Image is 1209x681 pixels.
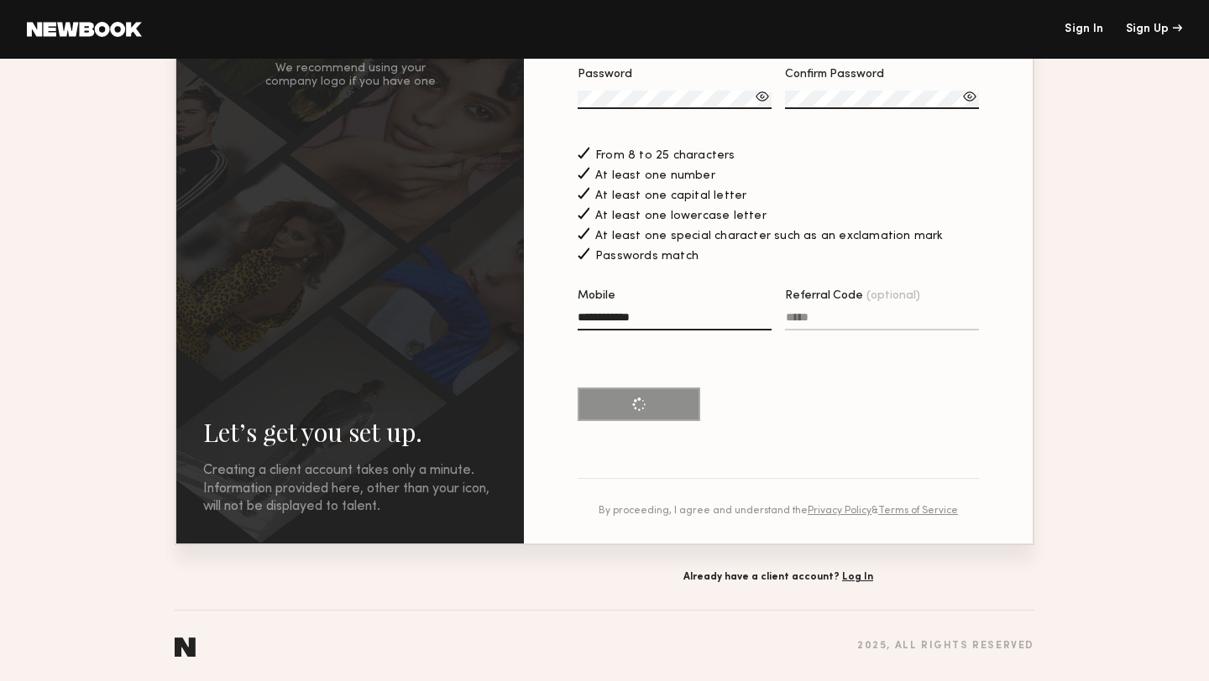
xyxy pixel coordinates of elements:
[578,69,772,81] div: Password
[878,506,958,516] a: Terms of Service
[595,211,767,222] span: At least one lowercase letter
[842,572,873,582] a: Log In
[203,415,497,449] h2: Let’s get you set up.
[595,170,715,182] span: At least one number
[595,190,746,202] span: At least one capital letter
[595,150,735,162] span: From 8 to 25 characters
[808,506,871,516] a: Privacy Policy
[595,251,699,263] span: Passwords match
[1065,23,1103,35] a: Sign In
[578,311,772,330] input: Mobile
[857,641,1034,652] div: 2025 , all rights reserved
[203,462,497,517] div: Creating a client account takes only a minute. Information provided here, other than your icon, w...
[265,62,436,89] div: We recommend using your company logo if you have one
[866,290,920,302] span: (optional)
[578,506,979,517] div: By proceeding, I agree and understand the &
[578,91,772,109] input: Password
[785,91,979,109] input: Confirm Password
[522,572,1034,583] div: Already have a client account?
[785,290,979,302] div: Referral Code
[785,311,979,330] input: Referral Code(optional)
[578,290,772,302] div: Mobile
[595,231,944,242] span: At least one special character such as an exclamation mark
[1126,23,1182,35] div: Sign Up
[785,69,979,81] div: Confirm Password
